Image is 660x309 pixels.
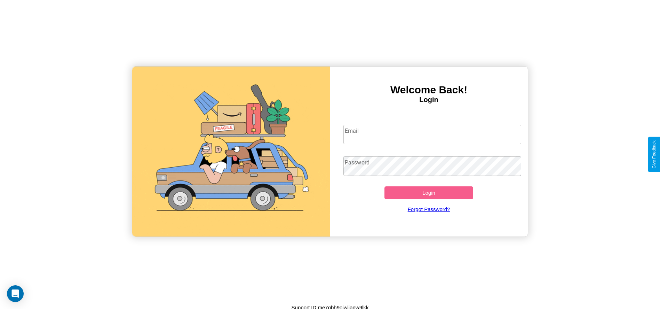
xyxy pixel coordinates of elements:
[330,84,528,96] h3: Welcome Back!
[652,140,657,169] div: Give Feedback
[384,186,474,199] button: Login
[330,96,528,104] h4: Login
[7,285,24,302] div: Open Intercom Messenger
[132,67,330,237] img: gif
[340,199,518,219] a: Forgot Password?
